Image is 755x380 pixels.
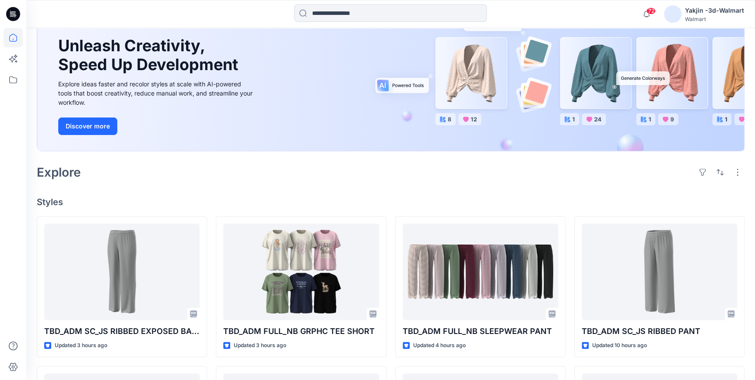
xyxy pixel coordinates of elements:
div: Walmart [685,16,744,22]
h1: Unleash Creativity, Speed Up Development [58,36,242,74]
a: TBD_ADM FULL_NB GRPHC TEE SHORT [223,224,379,320]
button: Discover more [58,117,117,135]
a: TBD_ADM SC_JS RIBBED EXPOSED BAND PANT [44,224,200,320]
p: TBD_ADM FULL_NB SLEEPWEAR PANT [403,325,558,337]
h2: Explore [37,165,81,179]
p: TBD_ADM FULL_NB GRPHC TEE SHORT [223,325,379,337]
a: Discover more [58,117,255,135]
div: Explore ideas faster and recolor styles at scale with AI-powered tools that boost creativity, red... [58,79,255,107]
p: Updated 4 hours ago [413,341,466,350]
p: Updated 3 hours ago [234,341,286,350]
img: avatar [664,5,681,23]
p: TBD_ADM SC_JS RIBBED EXPOSED BAND PANT [44,325,200,337]
p: Updated 10 hours ago [592,341,647,350]
a: TBD_ADM FULL_NB SLEEPWEAR PANT [403,224,558,320]
span: 72 [646,7,656,14]
p: TBD_ADM SC_JS RIBBED PANT [582,325,737,337]
div: Yakjin -3d-Walmart [685,5,744,16]
a: TBD_ADM SC_JS RIBBED PANT [582,224,737,320]
p: Updated 3 hours ago [55,341,107,350]
h4: Styles [37,197,744,207]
